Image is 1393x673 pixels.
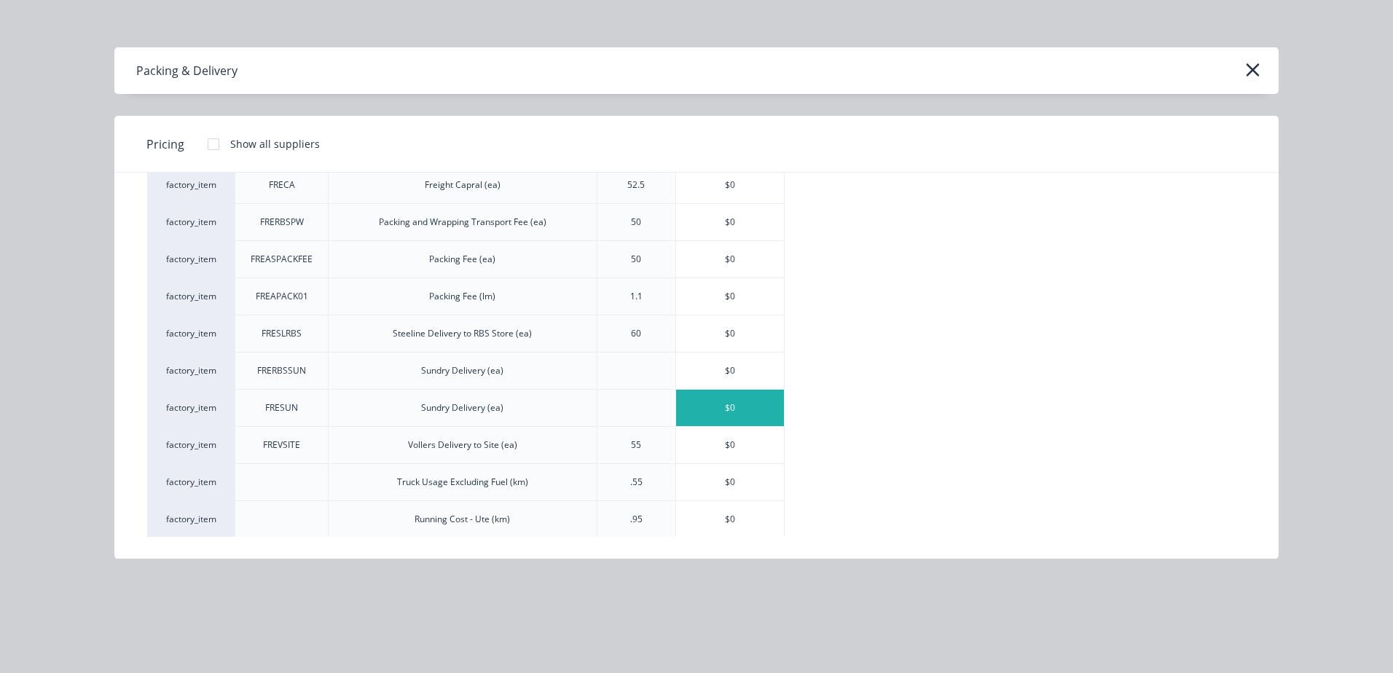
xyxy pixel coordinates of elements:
div: Steeline Delivery to RBS Store (ea) [393,327,532,340]
div: $0 [676,501,784,538]
div: 52.5 [627,178,645,192]
div: Running Cost - Ute (km) [415,513,510,526]
div: $0 [676,315,784,352]
div: FREASPACKFEE [251,253,313,266]
div: Packing & Delivery [136,62,238,79]
div: FRESUN [265,401,298,414]
div: Sundry Delivery (ea) [421,401,503,414]
div: .95 [630,513,643,526]
div: $0 [676,278,784,315]
div: Vollers Delivery to Site (ea) [408,438,517,452]
div: FREAPACK01 [256,290,308,303]
div: $0 [676,464,784,500]
div: 55 [631,438,641,452]
div: $0 [676,204,784,240]
div: $0 [676,390,784,426]
span: Pricing [146,135,184,153]
div: Packing Fee (ea) [429,253,495,266]
div: $0 [676,167,784,203]
div: $0 [676,241,784,278]
div: factory_item [147,166,235,203]
div: factory_item [147,315,235,352]
div: factory_item [147,426,235,463]
div: factory_item [147,389,235,426]
div: 50 [631,216,641,229]
div: factory_item [147,240,235,278]
div: FRECA [269,178,295,192]
div: Show all suppliers [230,136,320,151]
div: FRESLRBS [262,327,302,340]
div: factory_item [147,352,235,389]
div: 60 [631,327,641,340]
div: factory_item [147,500,235,538]
div: factory_item [147,463,235,500]
div: $0 [676,427,784,463]
div: Truck Usage Excluding Fuel (km) [397,476,528,489]
div: Packing and Wrapping Transport Fee (ea) [379,216,546,229]
div: factory_item [147,278,235,315]
div: $0 [676,353,784,389]
div: FREVSITE [263,438,300,452]
div: FRERBSSUN [257,364,306,377]
div: Sundry Delivery (ea) [421,364,503,377]
div: factory_item [147,203,235,240]
div: Packing Fee (lm) [429,290,495,303]
div: 1.1 [630,290,643,303]
div: FRERBSPW [260,216,304,229]
div: .55 [630,476,643,489]
div: 50 [631,253,641,266]
div: Freight Capral (ea) [425,178,501,192]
